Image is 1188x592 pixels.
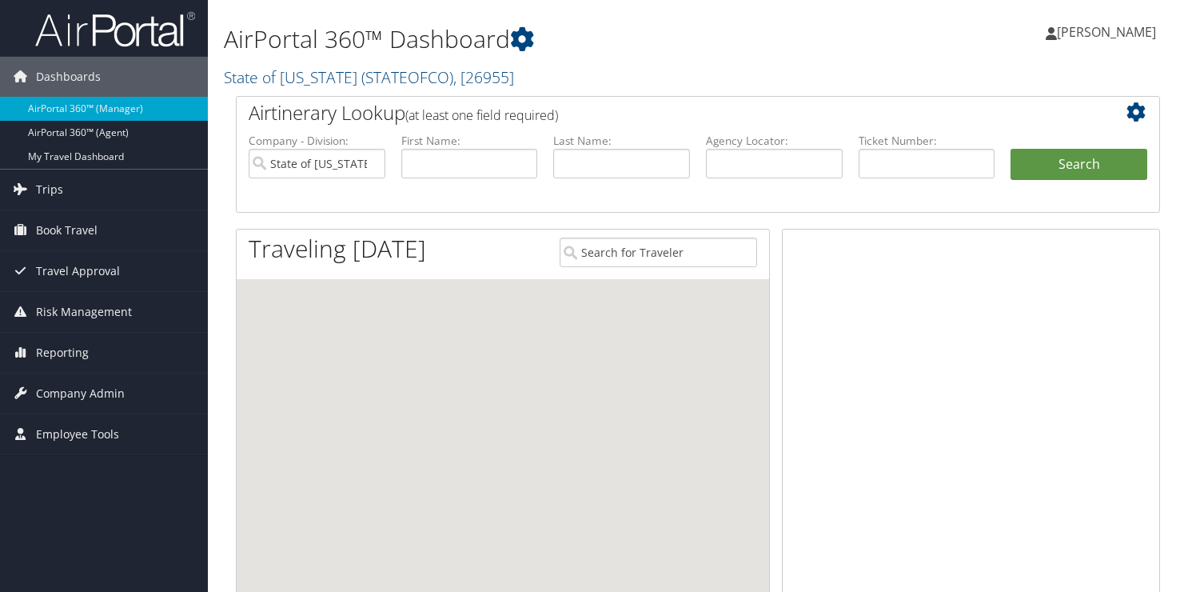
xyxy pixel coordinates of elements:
span: Reporting [36,333,89,373]
h1: AirPortal 360™ Dashboard [224,22,856,56]
span: Employee Tools [36,414,119,454]
a: [PERSON_NAME] [1046,8,1172,56]
span: Dashboards [36,57,101,97]
a: State of [US_STATE] [224,66,514,88]
span: Travel Approval [36,251,120,291]
h1: Traveling [DATE] [249,232,426,266]
label: Ticket Number: [859,133,995,149]
label: Company - Division: [249,133,385,149]
span: (at least one field required) [405,106,558,124]
img: airportal-logo.png [35,10,195,48]
span: , [ 26955 ] [453,66,514,88]
span: [PERSON_NAME] [1057,23,1156,41]
span: ( STATEOFCO ) [361,66,453,88]
input: Search for Traveler [560,238,758,267]
span: Trips [36,170,63,210]
span: Risk Management [36,292,132,332]
label: Agency Locator: [706,133,843,149]
h2: Airtinerary Lookup [249,99,1070,126]
span: Company Admin [36,374,125,414]
label: First Name: [401,133,538,149]
span: Book Travel [36,210,98,250]
label: Last Name: [553,133,690,149]
button: Search [1011,149,1147,181]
